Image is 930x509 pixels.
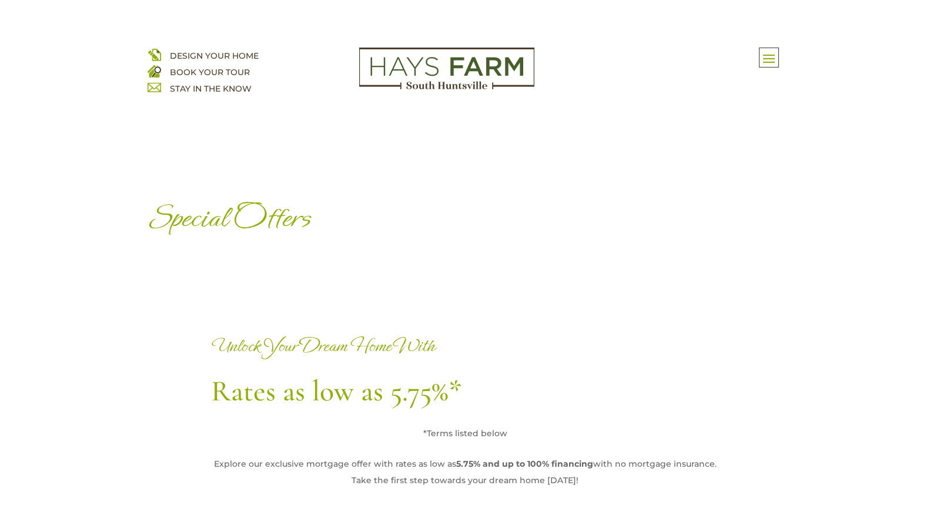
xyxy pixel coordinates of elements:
img: design your home [148,48,161,61]
h1: Special Offers [148,200,782,241]
img: book your home tour [148,64,161,77]
a: hays farm homes huntsville development [359,82,534,92]
p: Explore our exclusive mortgage offer with rates as low as with no mortgage insurance. Take the fi... [211,456,719,488]
p: *Terms listed below [211,425,719,441]
a: STAY IN THE KNOW [170,83,252,94]
a: DESIGN YOUR HOME [170,50,259,61]
a: BOOK YOUR TOUR [170,67,250,77]
strong: 5.75% and up to 100% financing [456,459,593,469]
h4: Unlock Your Dream Home With [211,336,719,362]
img: Logo [359,48,534,90]
h2: Rates as low as 5.75%* [211,376,719,412]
